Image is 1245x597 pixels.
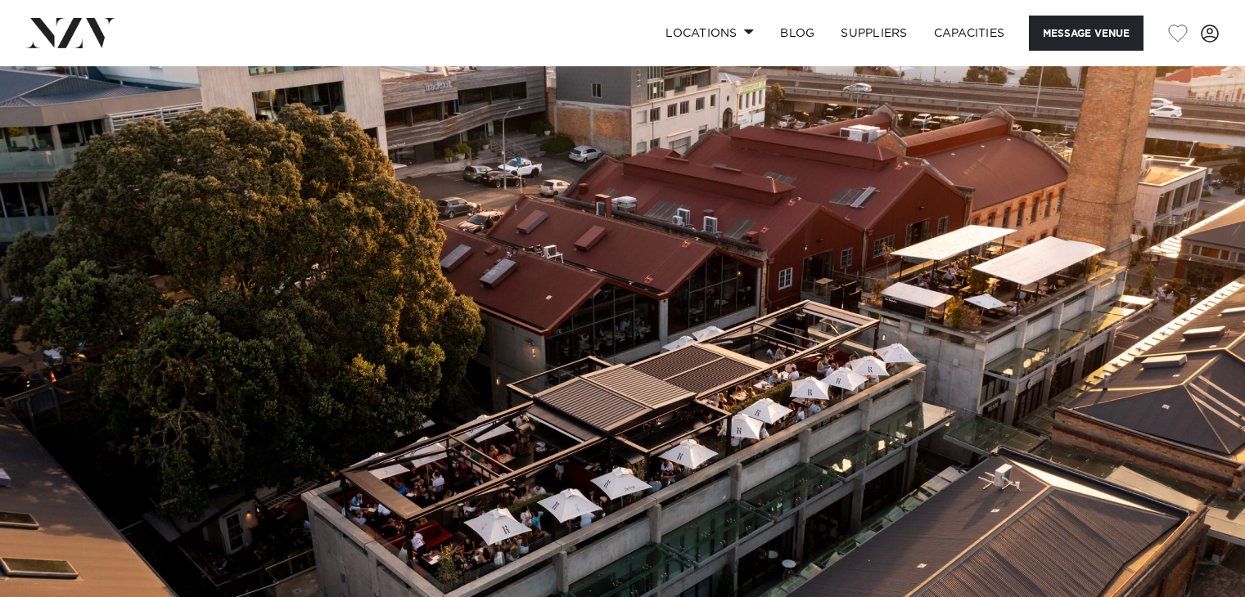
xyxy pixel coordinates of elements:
[1029,16,1144,51] button: Message Venue
[26,18,115,47] img: nzv-logo.png
[921,16,1018,51] a: Capacities
[828,16,920,51] a: SUPPLIERS
[652,16,767,51] a: Locations
[767,16,828,51] a: BLOG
